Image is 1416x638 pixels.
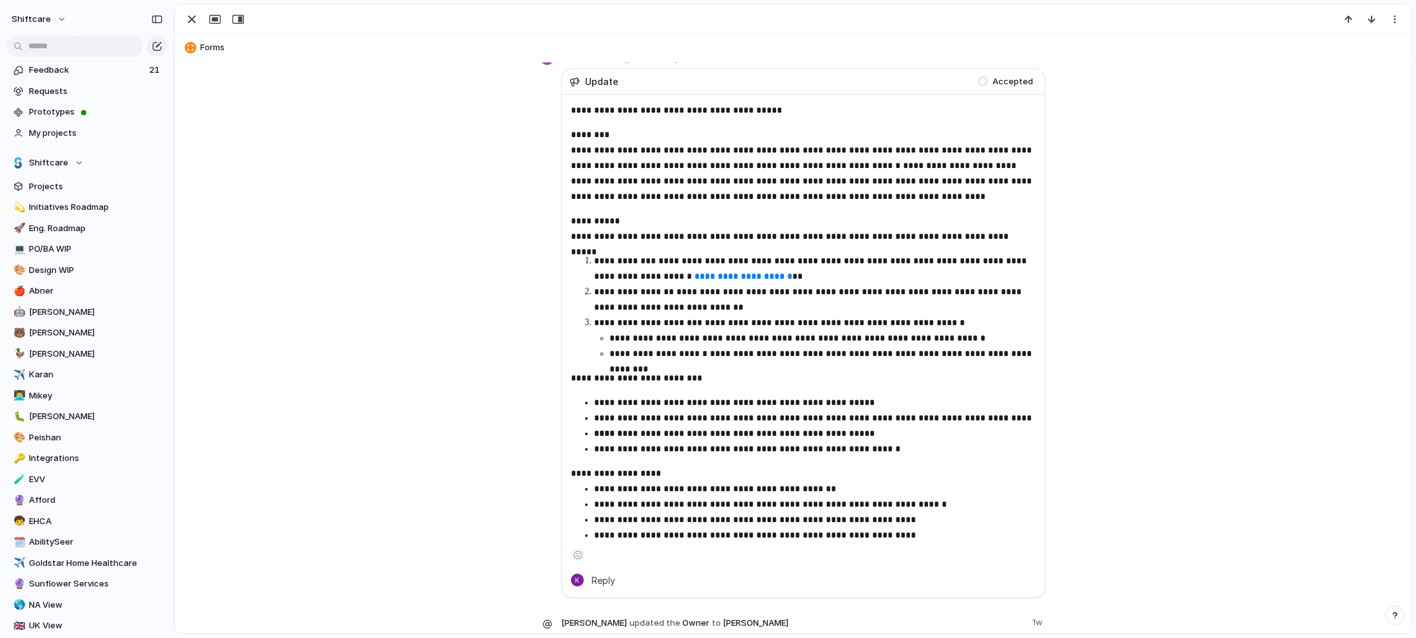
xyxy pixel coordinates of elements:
span: [PERSON_NAME] [29,348,163,361]
div: ✈️ [14,368,23,382]
span: [PERSON_NAME] [561,617,627,630]
button: 👨‍💻 [12,389,24,402]
a: 💻PO/BA WIP [6,239,167,259]
div: 🔑 [14,451,23,466]
span: to [712,617,721,630]
div: 🐛 [14,409,23,424]
a: ✈️Karan [6,365,167,384]
div: 🧒 [14,514,23,529]
span: 1w [1032,614,1045,629]
button: 🌎 [12,599,24,612]
div: 🗓️AbilitySeer [6,532,167,552]
div: 💻 [14,242,23,257]
span: AbilitySeer [29,536,163,549]
a: Requests [6,82,167,101]
span: Prototypes [29,106,163,118]
button: 🇬🇧 [12,619,24,632]
span: [PERSON_NAME] [29,326,163,339]
span: Peishan [29,431,163,444]
span: Forms [200,41,1405,54]
button: 💻 [12,243,24,256]
span: EVV [29,473,163,486]
a: 🐛[PERSON_NAME] [6,407,167,426]
button: 🐻 [12,326,24,339]
a: My projects [6,124,167,143]
span: NA View [29,599,163,612]
div: 🦆 [14,346,23,361]
span: Integrations [29,452,163,465]
button: 🐛 [12,410,24,423]
a: 🔮Afford [6,491,167,510]
div: 🚀 [14,221,23,236]
a: 🎨Peishan [6,428,167,447]
a: 🔮Sunflower Services [6,574,167,594]
button: 🚀 [12,222,24,235]
button: 🤖 [12,306,24,319]
div: 👨‍💻 [14,388,23,403]
span: Abner [29,285,163,297]
a: 🐻[PERSON_NAME] [6,323,167,342]
span: Mikey [29,389,163,402]
span: Owner [561,614,1025,632]
span: Sunflower Services [29,577,163,590]
a: 🎨Design WIP [6,261,167,280]
button: 🦆 [12,348,24,361]
span: shiftcare [12,13,51,26]
button: Shiftcare [6,153,167,173]
span: Initiatives Roadmap [29,201,163,214]
a: 🚀Eng. Roadmap [6,219,167,238]
span: Eng. Roadmap [29,222,163,235]
a: 🧪EVV [6,470,167,489]
div: 🍎 [14,284,23,299]
span: Afford [29,494,163,507]
div: 🔮 [14,493,23,508]
a: 🇬🇧UK View [6,616,167,635]
span: EHCA [29,515,163,528]
span: Goldstar Home Healthcare [29,557,163,570]
a: 👨‍💻Mikey [6,386,167,406]
span: Projects [29,180,163,193]
button: 🧪 [12,473,24,486]
a: 🤖[PERSON_NAME] [6,303,167,322]
span: 21 [149,64,162,77]
button: Forms [181,37,1405,58]
button: 🍎 [12,285,24,297]
span: updated the [629,617,680,630]
span: Feedback [29,64,145,77]
div: 💫Initiatives Roadmap [6,198,167,217]
div: 🎨 [14,263,23,277]
button: 🔮 [12,577,24,590]
div: 🦆[PERSON_NAME] [6,344,167,364]
a: Prototypes [6,102,167,122]
div: 🌎NA View [6,596,167,615]
div: 🔑Integrations [6,449,167,468]
span: PO/BA WIP [29,243,163,256]
span: My projects [29,127,163,140]
button: 🔮 [12,494,24,507]
span: Reply [592,573,615,587]
div: 🎨 [14,430,23,445]
span: [PERSON_NAME] [29,410,163,423]
span: [PERSON_NAME] [723,617,788,630]
div: ✈️ [14,556,23,570]
span: [PERSON_NAME] [29,306,163,319]
a: ✈️Goldstar Home Healthcare [6,554,167,573]
a: 🍎Abner [6,281,167,301]
div: 🐻 [14,326,23,341]
span: UK View [29,619,163,632]
span: Requests [29,85,163,98]
span: Shiftcare [29,156,68,169]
